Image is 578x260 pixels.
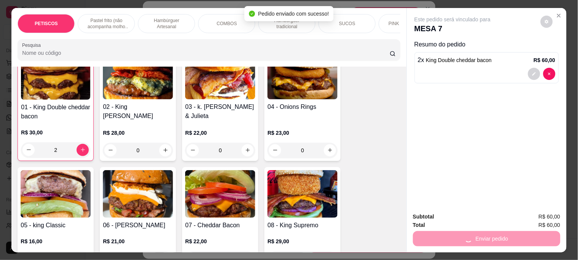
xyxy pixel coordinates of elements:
[185,102,255,121] h4: 03 - k. [PERSON_NAME] & Julieta
[185,238,255,245] p: R$ 22,00
[415,16,491,23] p: Este pedido será vinculado para
[267,238,338,245] p: R$ 29,00
[415,23,491,34] p: MESA 7
[103,129,173,137] p: R$ 28,00
[84,18,128,30] p: Pastel frito (não acompanha molho artesanal)
[539,212,560,221] span: R$ 60,00
[185,221,255,230] h4: 07 - Cheddar Bacon
[267,102,338,112] h4: 04 - Onions Rings
[103,52,173,99] img: product-image
[339,21,355,27] p: SUCOS
[418,56,492,65] p: 2 x
[413,222,425,228] strong: Total
[389,21,426,27] p: PINK LEMONADE
[21,238,91,245] p: R$ 16,00
[103,170,173,218] img: product-image
[415,40,559,49] p: Resumo do pedido
[22,49,390,57] input: Pesquisa
[217,21,237,27] p: COMBOS
[103,238,173,245] p: R$ 21,00
[528,68,540,80] button: decrease-product-quantity
[267,52,338,99] img: product-image
[144,18,189,30] p: Hambúrguer Artesanal
[249,11,255,17] span: check-circle
[185,129,255,137] p: R$ 22,00
[21,170,91,218] img: product-image
[426,57,492,63] span: King Double cheddar bacon
[21,221,91,230] h4: 05 - king Classic
[103,221,173,230] h4: 06 - [PERSON_NAME]
[267,170,338,218] img: product-image
[543,68,556,80] button: decrease-product-quantity
[22,42,43,48] label: Pesquisa
[258,11,329,17] span: Pedido enviado com sucesso!
[185,170,255,218] img: product-image
[185,52,255,99] img: product-image
[35,21,58,27] p: PETISCOS
[21,52,90,100] img: product-image
[267,221,338,230] h4: 08 - King Supremo
[103,102,173,121] h4: 02 - King [PERSON_NAME]
[553,10,565,22] button: Close
[541,16,553,28] button: decrease-product-quantity
[21,103,90,121] h4: 01 - King Double cheddar bacon
[534,56,556,64] p: R$ 60,00
[265,18,309,30] p: Hambúrguer tradicional
[267,129,338,137] p: R$ 23,00
[413,214,434,220] strong: Subtotal
[539,221,560,229] span: R$ 60,00
[21,129,90,136] p: R$ 30,00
